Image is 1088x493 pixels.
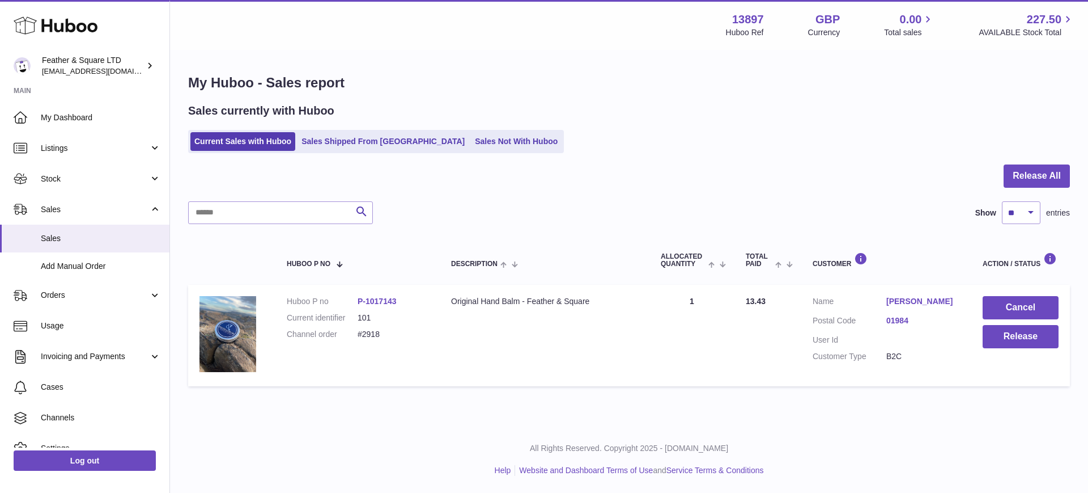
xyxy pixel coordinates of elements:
span: My Dashboard [41,112,161,123]
dt: Customer Type [813,351,886,362]
div: Original Hand Balm - Feather & Square [451,296,638,307]
span: Channels [41,412,161,423]
a: Sales Not With Huboo [471,132,562,151]
dt: Postal Code [813,315,886,329]
a: [PERSON_NAME] [886,296,960,307]
span: Invoicing and Payments [41,351,149,362]
a: Website and Dashboard Terms of Use [519,466,653,475]
span: Usage [41,321,161,331]
span: [EMAIL_ADDRESS][DOMAIN_NAME] [42,66,167,75]
a: Log out [14,450,156,471]
h2: Sales currently with Huboo [188,103,334,119]
dt: Name [813,296,886,310]
h1: My Huboo - Sales report [188,74,1070,92]
button: Cancel [983,296,1059,319]
a: Sales Shipped From [GEOGRAPHIC_DATA] [297,132,469,151]
a: 01984 [886,315,960,326]
span: Description [451,260,498,268]
span: Sales [41,233,161,244]
a: 0.00 Total sales [884,12,934,38]
span: Stock [41,174,149,184]
span: 13.43 [746,297,766,306]
strong: GBP [815,12,840,27]
dd: B2C [886,351,960,362]
span: Add Manual Order [41,261,161,272]
span: Total paid [746,253,772,268]
dd: #2918 [358,329,428,340]
dd: 101 [358,313,428,323]
div: Action / Status [983,252,1059,268]
span: ALLOCATED Quantity [661,253,705,268]
div: Huboo Ref [726,27,764,38]
div: Currency [808,27,840,38]
td: 1 [649,285,734,386]
dt: Huboo P no [287,296,358,307]
a: 227.50 AVAILABLE Stock Total [979,12,1074,38]
button: Release All [1004,165,1070,188]
a: P-1017143 [358,297,397,306]
img: feathernsquare@gmail.com [14,57,31,74]
dt: Channel order [287,329,358,340]
a: Service Terms & Conditions [666,466,764,475]
span: Orders [41,290,149,301]
label: Show [975,208,996,218]
span: Sales [41,204,149,215]
span: Settings [41,443,161,454]
a: Help [495,466,511,475]
button: Release [983,325,1059,348]
img: il_fullxfull.5545322717_sv0z.jpg [199,296,256,372]
span: 0.00 [900,12,922,27]
span: AVAILABLE Stock Total [979,27,1074,38]
dt: User Id [813,335,886,345]
div: Feather & Square LTD [42,55,144,77]
span: Listings [41,143,149,154]
p: All Rights Reserved. Copyright 2025 - [DOMAIN_NAME] [179,443,1079,454]
span: Huboo P no [287,260,330,268]
span: entries [1046,208,1070,218]
span: Cases [41,382,161,393]
dt: Current identifier [287,313,358,323]
span: 227.50 [1027,12,1061,27]
div: Customer [813,252,960,268]
li: and [515,465,763,476]
span: Total sales [884,27,934,38]
strong: 13897 [732,12,764,27]
a: Current Sales with Huboo [190,132,295,151]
